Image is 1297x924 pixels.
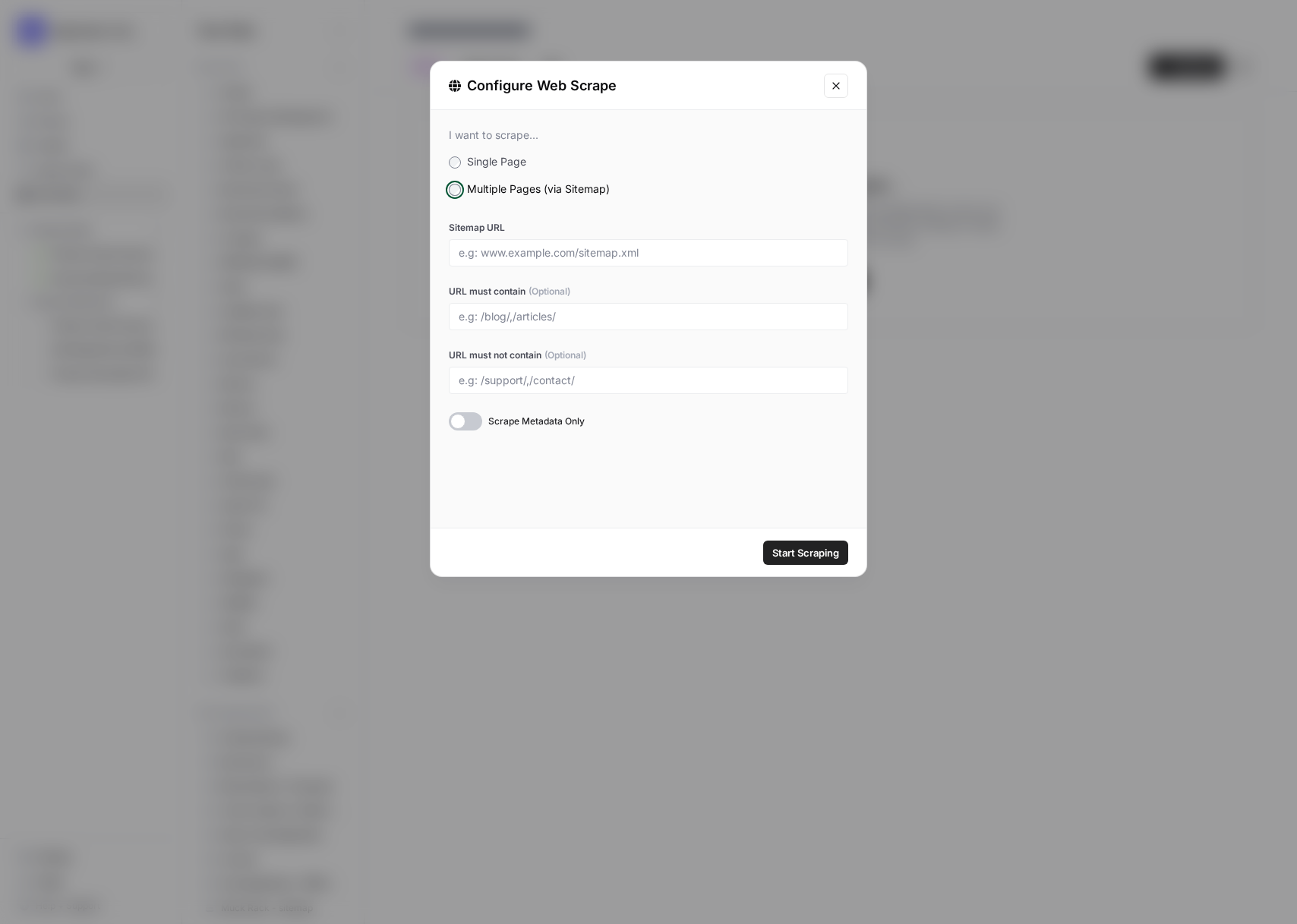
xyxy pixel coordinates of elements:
[824,74,848,98] button: Close modal
[467,182,610,195] span: Multiple Pages (via Sitemap)
[449,285,848,298] label: URL must contain
[449,156,461,169] input: Single Page
[544,348,586,362] span: (Optional)
[529,285,570,298] span: (Optional)
[449,128,848,142] div: I want to scrape...
[488,415,585,428] span: Scrape Metadata Only
[449,221,848,235] label: Sitemap URL
[449,348,848,362] label: URL must not contain
[459,374,838,387] input: e.g: /support/,/contact/
[467,155,526,168] span: Single Page
[449,75,815,96] div: Configure Web Scrape
[449,184,461,196] input: Multiple Pages (via Sitemap)
[772,545,839,560] span: Start Scraping
[459,246,838,260] input: e.g: www.example.com/sitemap.xml
[763,541,848,565] button: Start Scraping
[459,310,838,323] input: e.g: /blog/,/articles/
